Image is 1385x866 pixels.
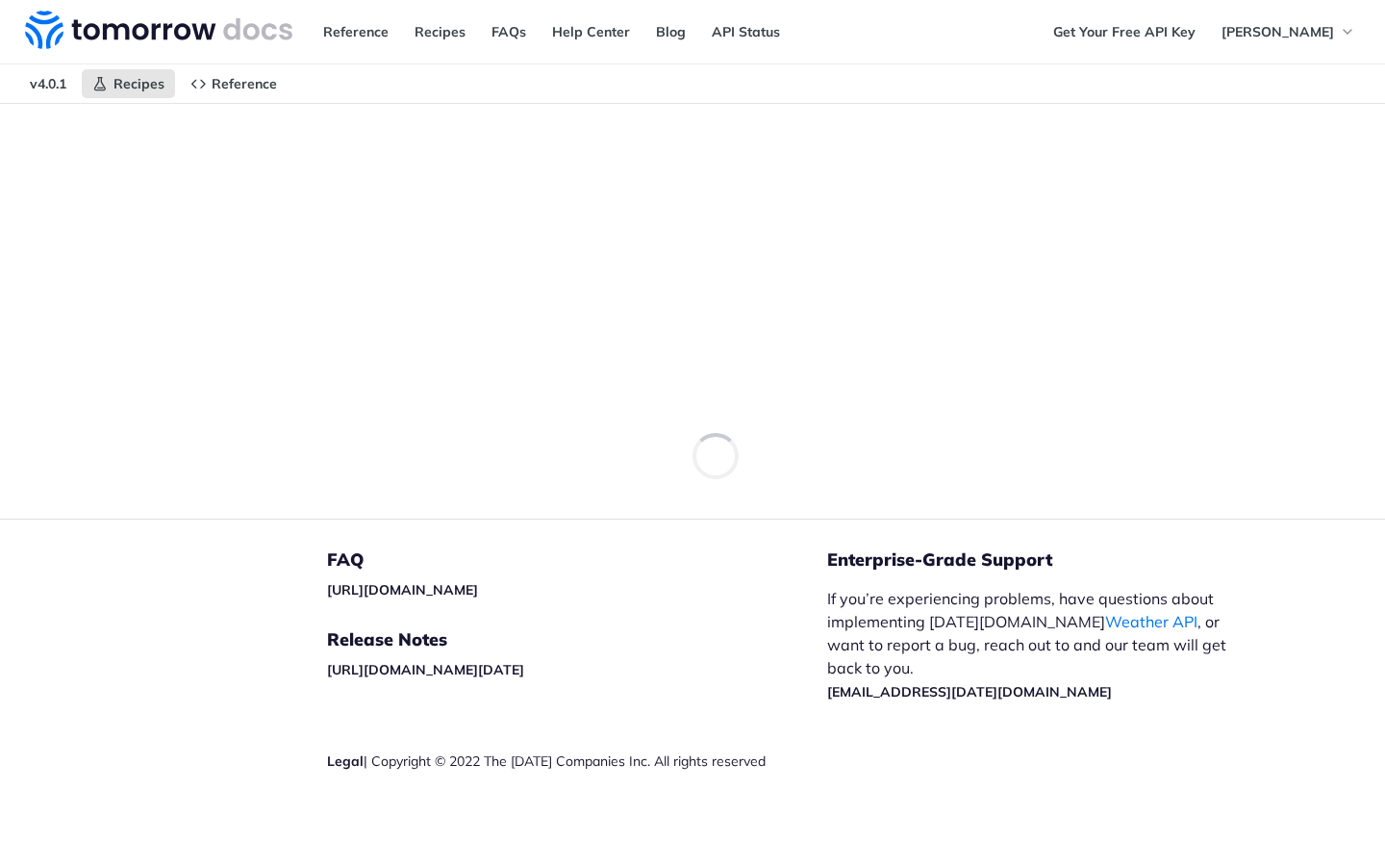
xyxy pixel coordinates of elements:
[113,75,164,92] span: Recipes
[327,548,827,572] h5: FAQ
[701,17,791,46] a: API Status
[1043,17,1206,46] a: Get Your Free API Key
[327,751,827,771] div: | Copyright © 2022 The [DATE] Companies Inc. All rights reserved
[25,11,292,49] img: Tomorrow.io Weather API Docs
[827,548,1277,572] h5: Enterprise-Grade Support
[1211,17,1366,46] button: [PERSON_NAME]
[327,661,524,678] a: [URL][DOMAIN_NAME][DATE]
[541,17,641,46] a: Help Center
[327,581,478,599] a: [URL][DOMAIN_NAME]
[327,628,827,651] h5: Release Notes
[82,69,175,98] a: Recipes
[404,17,476,46] a: Recipes
[827,683,1112,700] a: [EMAIL_ADDRESS][DATE][DOMAIN_NAME]
[19,69,77,98] span: v4.0.1
[313,17,399,46] a: Reference
[481,17,537,46] a: FAQs
[1221,23,1334,40] span: [PERSON_NAME]
[827,587,1246,702] p: If you’re experiencing problems, have questions about implementing [DATE][DOMAIN_NAME] , or want ...
[212,75,277,92] span: Reference
[180,69,288,98] a: Reference
[1105,612,1197,631] a: Weather API
[645,17,696,46] a: Blog
[327,752,364,770] a: Legal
